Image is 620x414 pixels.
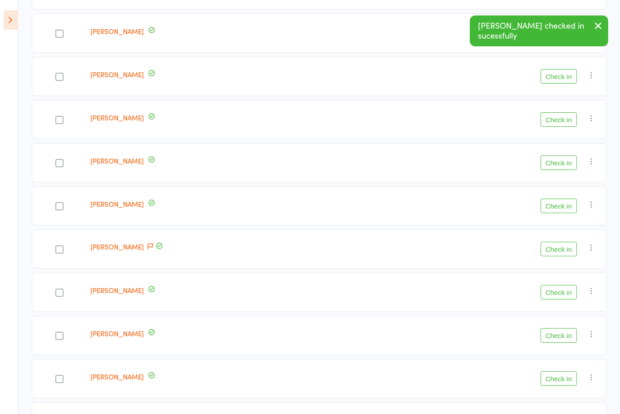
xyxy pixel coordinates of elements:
[90,113,144,122] a: [PERSON_NAME]
[90,26,144,36] a: [PERSON_NAME]
[90,285,144,295] a: [PERSON_NAME]
[470,15,608,46] div: [PERSON_NAME] checked in sucessfully
[541,155,577,170] button: Check in
[541,69,577,84] button: Check in
[541,285,577,299] button: Check in
[90,372,144,381] a: [PERSON_NAME]
[541,328,577,343] button: Check in
[90,242,144,251] a: [PERSON_NAME]
[90,199,144,209] a: [PERSON_NAME]
[541,199,577,213] button: Check in
[541,371,577,386] button: Check in
[90,70,144,79] a: [PERSON_NAME]
[541,112,577,127] button: Check in
[541,242,577,256] button: Check in
[90,329,144,338] a: [PERSON_NAME]
[90,156,144,165] a: [PERSON_NAME]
